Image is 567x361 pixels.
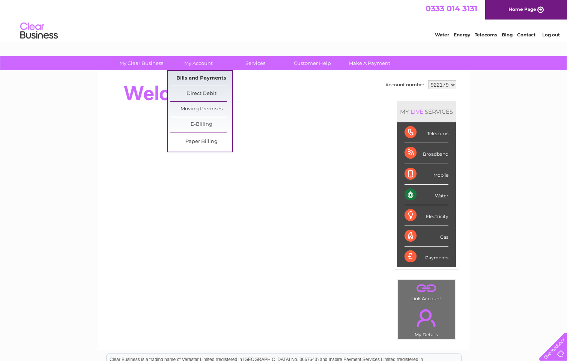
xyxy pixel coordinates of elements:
a: Direct Debit [170,86,232,101]
a: . [400,305,453,331]
a: Water [435,32,449,38]
div: Clear Business is a trading name of Verastar Limited (registered in [GEOGRAPHIC_DATA] No. 3667643... [107,4,461,36]
div: LIVE [409,108,425,115]
div: Water [405,185,448,205]
a: Customer Help [281,56,343,70]
td: Account number [384,78,426,91]
div: Payments [405,247,448,267]
a: E-Billing [170,117,232,132]
a: Contact [517,32,535,38]
div: Telecoms [405,122,448,143]
a: Telecoms [475,32,497,38]
a: My Account [167,56,229,70]
a: Paper Billing [170,134,232,149]
div: Gas [405,226,448,247]
a: My Clear Business [110,56,172,70]
a: Bills and Payments [170,71,232,86]
td: My Details [397,303,456,340]
div: Electricity [405,205,448,226]
img: logo.png [20,20,58,42]
div: MY SERVICES [397,101,456,122]
div: Mobile [405,164,448,185]
a: Blog [502,32,513,38]
a: Log out [542,32,560,38]
a: 0333 014 3131 [426,4,477,13]
a: Energy [454,32,470,38]
a: . [400,282,453,295]
td: Link Account [397,280,456,303]
a: Make A Payment [338,56,400,70]
a: Moving Premises [170,102,232,117]
div: Broadband [405,143,448,164]
a: Services [224,56,286,70]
